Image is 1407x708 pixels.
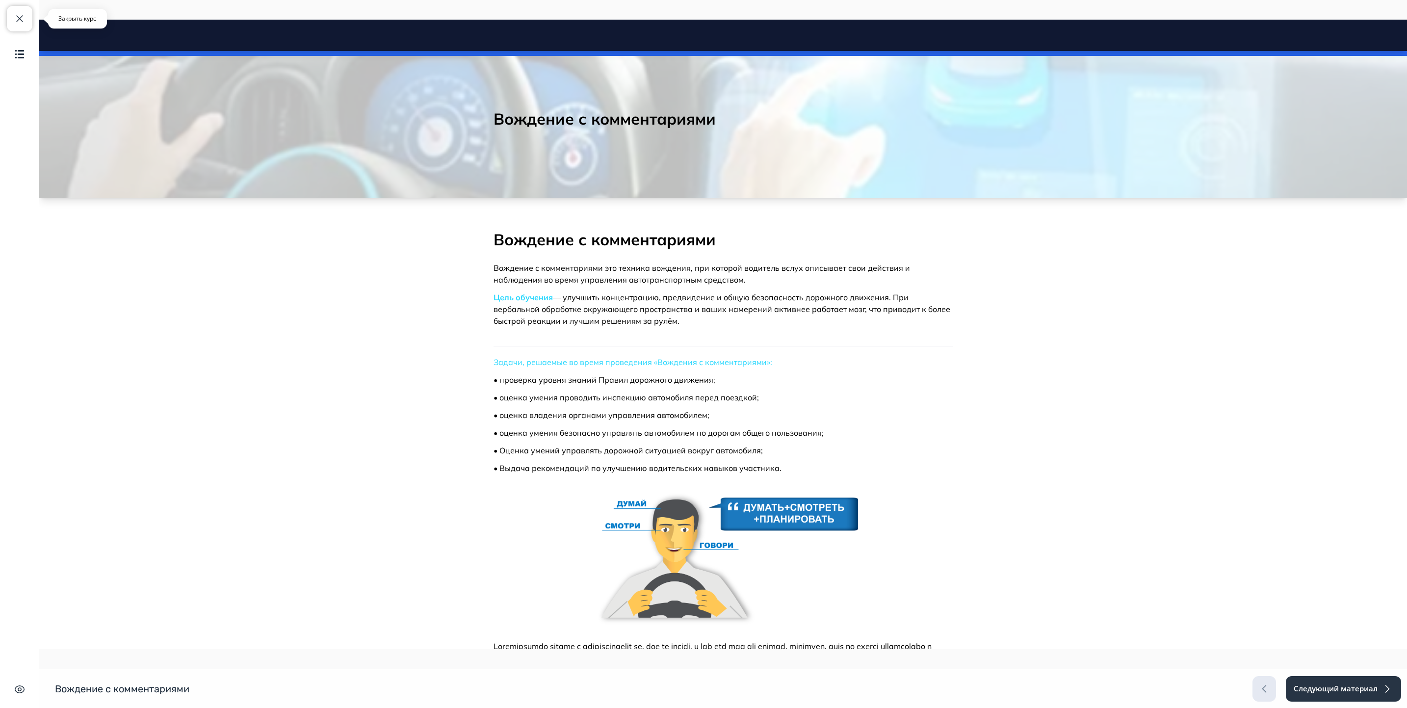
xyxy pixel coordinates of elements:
[55,682,189,695] h1: Вождение с комментариями
[454,243,871,265] span: Вождение с комментариями это техника вождения, при которой водитель вслух описывает свои действия...
[14,683,26,695] img: Скрыть интерфейс
[454,338,733,347] span: Задачи, решаемые во время проведения «Вождения с комментариями»:
[454,443,913,454] p: • Выдача рекомендаций по улучшению водительских навыков участника.
[1286,676,1401,702] button: Следующий материал
[39,20,1407,649] iframe: https://go.teachbase.ru/listeners/scorm_pack/course_sessions/preview/scorms/154836/launch?allow_f...
[454,273,514,283] span: Цель обучения
[454,622,912,690] span: Loremipsumdo sitame c adipiscingelit se, doe te incidi, u lab etd mag ali enimad, minimven, quis ...
[454,273,911,306] span: — улучшить концентрацию, предвидение и общую безопасность дорожного движения. При вербальной обра...
[454,89,913,109] h2: Вождение с комментариями
[54,15,101,23] p: Закрыть курс
[7,6,32,31] button: Закрыть курс
[454,354,913,366] p: • проверка уровня знаний Правил дорожного движения;
[454,210,913,231] h2: Вождение с комментариями
[454,390,913,401] p: • оценка владения органами управления автомобилем;
[14,48,26,60] img: Содержание
[454,425,913,437] p: • Оценка умений управлять дорожной ситуацией вокруг автомобиля;
[454,407,913,419] p: • оценка умения безопасно управлять автомобилем по дорогам общего пользования;
[454,372,913,384] p: • оценка умения проводить инспекцию автомобиля перед поездкой;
